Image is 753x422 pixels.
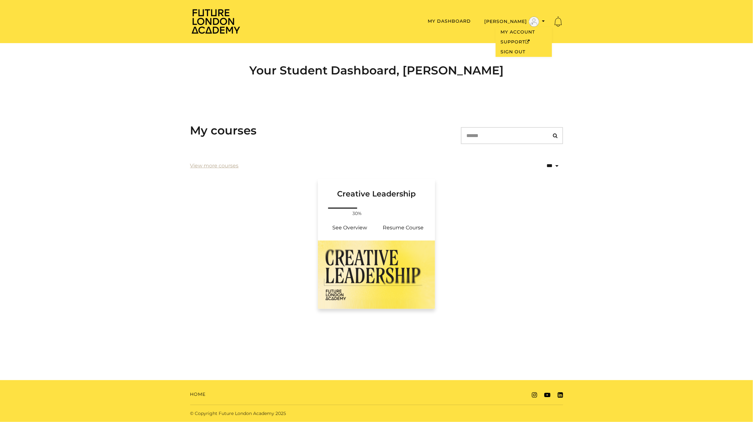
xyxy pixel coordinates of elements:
[190,124,257,137] h3: My courses
[190,391,206,398] a: Home
[496,37,552,47] a: SupportOpen in a new window
[377,220,430,235] a: Creative Leadership: Resume Course
[190,162,239,170] a: View more courses
[350,210,365,217] span: 30%
[323,220,377,235] a: Creative Leadership: See Overview
[428,18,471,24] a: My Dashboard
[525,40,530,44] i: Open in a new window
[190,64,563,77] h2: Your Student Dashboard, [PERSON_NAME]
[318,179,435,206] a: Creative Leadership
[519,158,563,174] select: status
[190,8,241,34] img: Home Page
[496,47,552,57] a: Sign Out
[326,179,428,199] h3: Creative Leadership
[496,27,552,37] a: My Account
[185,410,377,417] div: © Copyright Future London Academy 2025
[483,16,547,27] button: Toggle menu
